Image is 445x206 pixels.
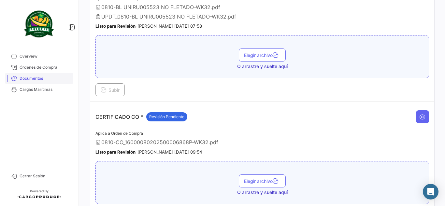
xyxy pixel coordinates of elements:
span: UPDT_0810-BL UNIRU005523 NO FLETADO-WK32.pdf [101,13,236,20]
span: Revisión Pendiente [149,114,184,120]
span: Overview [20,53,70,59]
small: - [PERSON_NAME] [DATE] 07:58 [95,23,202,29]
b: Listo para Revisión [95,23,136,29]
span: Elegir archivo [244,52,280,58]
a: Órdenes de Compra [5,62,73,73]
span: 0810-CO_16000080202500006868P-WK32.pdf [101,139,218,145]
button: Elegir archivo [239,174,286,187]
span: Subir [101,87,120,93]
div: Abrir Intercom Messenger [423,184,438,199]
span: Documentos [20,76,70,81]
span: Cerrar Sesión [20,173,70,179]
img: agzulasa-logo.png [23,8,55,40]
span: O arrastre y suelte aquí [237,63,288,70]
b: Listo para Revisión [95,149,136,155]
button: Subir [95,83,125,96]
a: Documentos [5,73,73,84]
a: Overview [5,51,73,62]
span: Cargas Marítimas [20,87,70,92]
a: Cargas Marítimas [5,84,73,95]
span: O arrastre y suelte aquí [237,189,288,196]
span: Elegir archivo [244,178,280,184]
span: Órdenes de Compra [20,64,70,70]
small: - [PERSON_NAME] [DATE] 09:54 [95,149,202,155]
p: CERTIFICADO CO * [95,112,187,121]
span: Aplica a Orden de Compra [95,131,143,136]
span: 0810-BL UNIRU005523 NO FLETADO-WK32.pdf [101,4,220,10]
button: Elegir archivo [239,48,286,62]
